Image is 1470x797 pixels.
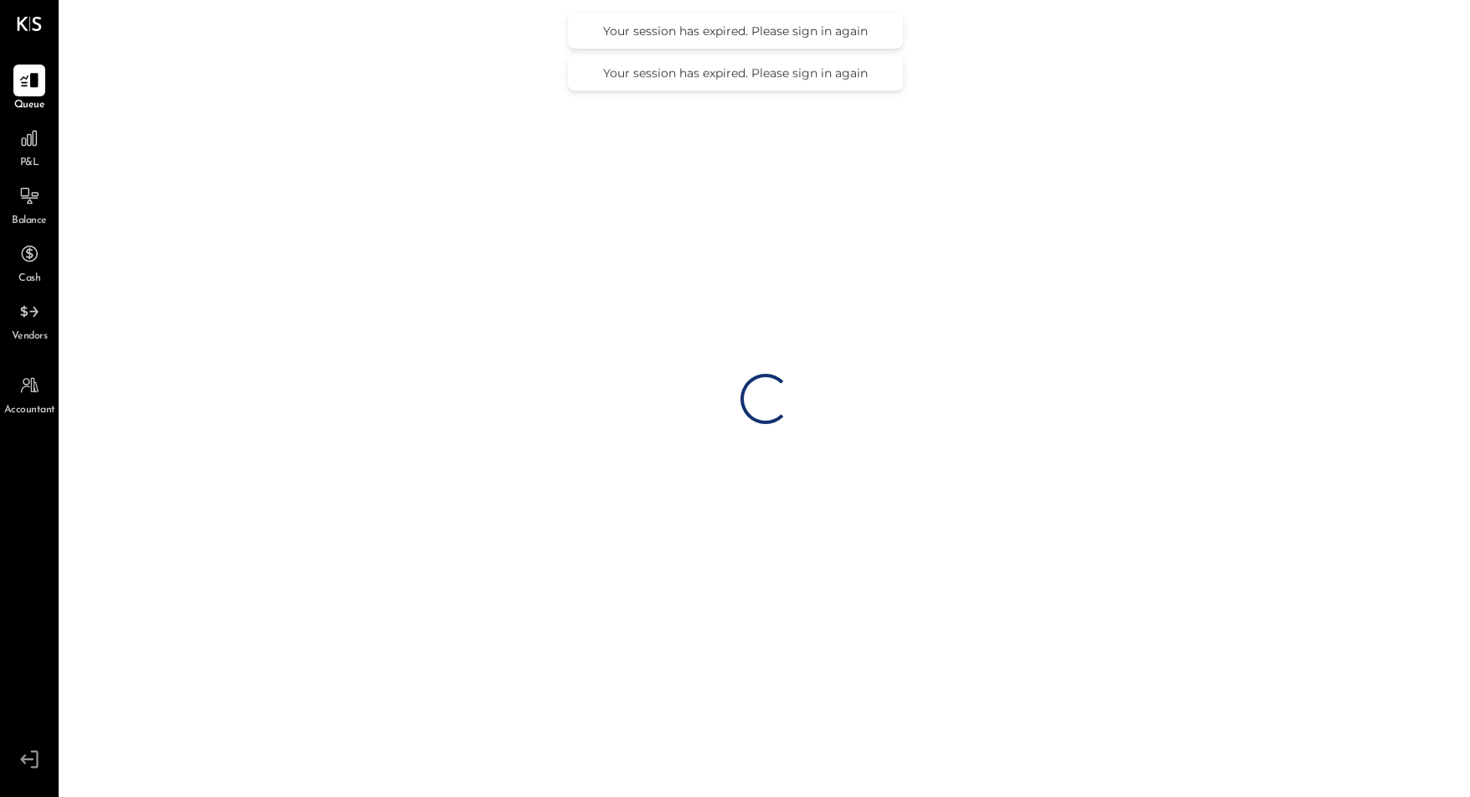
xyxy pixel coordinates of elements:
span: Accountant [4,403,55,418]
span: P&L [20,156,39,171]
span: Cash [18,272,40,287]
div: Your session has expired. Please sign in again [585,65,886,80]
a: Cash [1,238,58,287]
span: Queue [14,98,45,113]
a: Balance [1,180,58,229]
a: Vendors [1,296,58,344]
a: P&L [1,122,58,171]
div: Your session has expired. Please sign in again [585,23,886,39]
a: Queue [1,65,58,113]
a: Accountant [1,370,58,418]
span: Vendors [12,329,48,344]
span: Balance [12,214,47,229]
